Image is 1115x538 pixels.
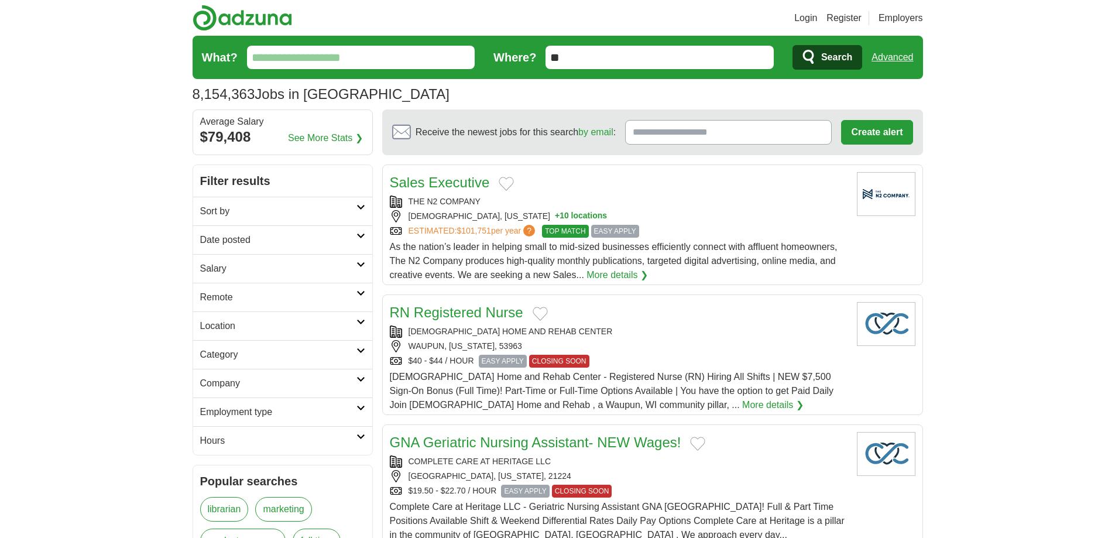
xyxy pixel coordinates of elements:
a: GNA Geriatric Nursing Assistant- NEW Wages! [390,434,681,450]
button: Search [792,45,862,70]
span: EASY APPLY [501,485,549,498]
a: Register [826,11,862,25]
h2: Sort by [200,204,356,218]
a: Salary [193,254,372,283]
img: Adzuna logo [193,5,292,31]
h1: Jobs in [GEOGRAPHIC_DATA] [193,86,450,102]
button: Add to favorite jobs [533,307,548,321]
h2: Employment type [200,405,356,419]
span: 8,154,363 [193,84,255,105]
a: by email [578,127,613,137]
a: See More Stats ❯ [288,131,363,145]
span: CLOSING SOON [552,485,612,498]
span: CLOSING SOON [529,355,589,368]
span: ? [523,225,535,237]
img: Company logo [857,302,915,346]
a: More details ❯ [586,268,648,282]
h2: Date posted [200,233,356,247]
a: Hours [193,426,372,455]
a: Date posted [193,225,372,254]
a: Advanced [872,46,913,69]
button: +10 locations [555,210,607,222]
label: Where? [493,49,536,66]
span: As the nation’s leader in helping small to mid-sized businesses efficiently connect with affluent... [390,242,838,280]
a: marketing [255,497,311,522]
div: Average Salary [200,117,365,126]
a: RN Registered Nurse [390,304,523,320]
h2: Category [200,348,356,362]
label: What? [202,49,238,66]
a: Login [794,11,817,25]
span: Search [821,46,852,69]
h2: Salary [200,262,356,276]
a: Location [193,311,372,340]
a: Employment type [193,397,372,426]
div: COMPLETE CARE AT HERITAGE LLC [390,455,848,468]
h2: Location [200,319,356,333]
img: Company logo [857,172,915,216]
a: Sales Executive [390,174,490,190]
button: Add to favorite jobs [499,177,514,191]
a: Sort by [193,197,372,225]
button: Add to favorite jobs [690,437,705,451]
div: $79,408 [200,126,365,148]
h2: Hours [200,434,356,448]
div: [DEMOGRAPHIC_DATA] HOME AND REHAB CENTER [390,325,848,338]
div: $19.50 - $22.70 / HOUR [390,485,848,498]
a: Employers [879,11,923,25]
a: Company [193,369,372,397]
h2: Filter results [193,165,372,197]
span: $101,751 [457,226,490,235]
span: TOP MATCH [542,225,588,238]
a: More details ❯ [742,398,804,412]
div: WAUPUN, [US_STATE], 53963 [390,340,848,352]
span: [DEMOGRAPHIC_DATA] Home and Rehab Center - Registered Nurse (RN) Hiring All Shifts | NEW $7,500 S... [390,372,834,410]
span: EASY APPLY [591,225,639,238]
div: $40 - $44 / HOUR [390,355,848,368]
span: Receive the newest jobs for this search : [416,125,616,139]
div: [DEMOGRAPHIC_DATA], [US_STATE] [390,210,848,222]
a: Category [193,340,372,369]
span: + [555,210,560,222]
a: librarian [200,497,249,522]
div: [GEOGRAPHIC_DATA], [US_STATE], 21224 [390,470,848,482]
h2: Popular searches [200,472,365,490]
div: THE N2 COMPANY [390,196,848,208]
h2: Remote [200,290,356,304]
a: ESTIMATED:$101,751per year? [409,225,538,238]
img: Company logo [857,432,915,476]
a: Remote [193,283,372,311]
button: Create alert [841,120,912,145]
h2: Company [200,376,356,390]
span: EASY APPLY [479,355,527,368]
